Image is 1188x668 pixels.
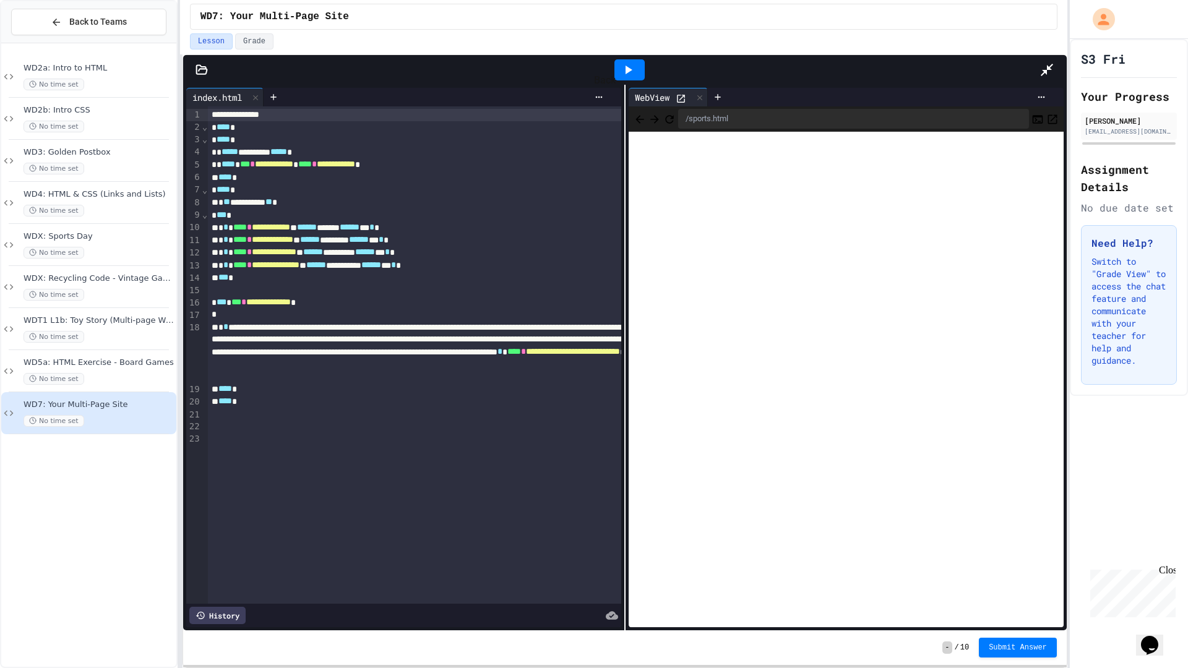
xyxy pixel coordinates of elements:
button: Grade [235,33,273,49]
div: 20 [186,396,202,408]
div: My Account [1080,5,1118,33]
span: No time set [24,79,84,90]
span: WD7: Your Multi-Page Site [24,400,174,410]
iframe: Web Preview [629,132,1064,628]
span: Fold line [202,134,208,144]
span: Back [634,111,646,126]
span: WD4: HTML & CSS (Links and Lists) [24,189,174,200]
span: WD5a: HTML Exercise - Board Games [24,358,174,368]
div: 12 [186,247,202,259]
div: 4 [186,146,202,158]
div: 1 [186,109,202,121]
button: Submit Answer [979,638,1057,657]
span: No time set [24,247,84,259]
span: Back to Teams [69,15,127,28]
span: No time set [24,289,84,301]
span: 10 [960,643,969,653]
span: WDX: Recycling Code - Vintage Games [24,273,174,284]
button: Open in new tab [1046,111,1059,126]
div: [PERSON_NAME] [1085,115,1173,126]
div: 13 [186,260,202,272]
span: No time set [24,331,84,343]
div: 5 [186,159,202,171]
h2: Your Progress [1081,88,1177,105]
div: 3 [186,134,202,146]
button: Back to Teams [11,9,166,35]
div: No due date set [1081,200,1177,215]
button: Lesson [190,33,233,49]
div: History [189,607,246,624]
span: - [942,641,952,654]
div: 11 [186,234,202,247]
div: 6 [186,171,202,184]
div: 14 [186,272,202,285]
div: index.html [186,91,248,104]
iframe: chat widget [1085,565,1176,617]
button: Console [1031,111,1044,126]
h2: Assignment Details [1081,161,1177,195]
div: 7 [186,184,202,196]
span: No time set [24,163,84,174]
p: Switch to "Grade View" to access the chat feature and communicate with your teacher for help and ... [1091,255,1166,367]
div: WebView [629,88,708,106]
span: WDT1 L1b: Toy Story (Multi-page Website) [24,315,174,326]
div: WebView [629,91,676,104]
div: Chat with us now!Close [5,5,85,79]
span: WDX: Sports Day [24,231,174,242]
div: 15 [186,285,202,297]
div: 9 [186,209,202,221]
span: Submit Answer [989,643,1047,653]
div: index.html [186,88,264,106]
div: 23 [186,433,202,445]
div: Back [594,73,616,88]
div: 22 [186,421,202,433]
div: 18 [186,322,202,383]
span: / [955,643,959,653]
div: [EMAIL_ADDRESS][DOMAIN_NAME][PERSON_NAME] [1085,127,1173,136]
span: Fold line [202,210,208,220]
span: Fold line [202,185,208,195]
h1: S3 Fri [1081,50,1126,67]
span: WD3: Golden Postbox [24,147,174,158]
div: 17 [186,309,202,322]
span: No time set [24,205,84,216]
span: Fold line [202,122,208,132]
span: WD2b: Intro CSS [24,105,174,116]
div: 10 [186,221,202,234]
div: 16 [186,297,202,309]
div: 21 [186,409,202,421]
span: WD2a: Intro to HTML [24,63,174,74]
div: /sports.html [678,109,1029,129]
div: 8 [186,197,202,209]
div: 2 [186,121,202,134]
span: No time set [24,373,84,385]
span: No time set [24,121,84,132]
button: Refresh [663,111,676,126]
span: WD7: Your Multi-Page Site [200,9,349,24]
span: No time set [24,415,84,427]
div: 19 [186,383,202,396]
h3: Need Help? [1091,236,1166,250]
span: Forward [648,111,661,126]
iframe: chat widget [1136,619,1176,656]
